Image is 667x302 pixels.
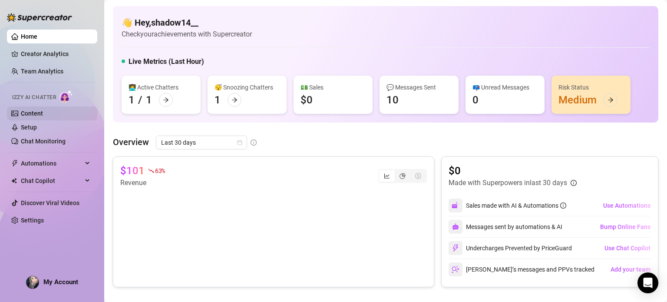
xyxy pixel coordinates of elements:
[21,110,43,117] a: Content
[610,262,651,276] button: Add your team
[637,272,658,293] div: Open Intercom Messenger
[449,262,594,276] div: [PERSON_NAME]’s messages and PPVs tracked
[161,136,242,149] span: Last 30 days
[449,241,572,255] div: Undercharges Prevented by PriceGuard
[600,220,651,234] button: Bump Online Fans
[43,278,78,286] span: My Account
[560,202,566,209] span: info-circle
[452,202,459,209] img: svg%3e
[415,173,421,179] span: dollar-circle
[21,199,79,206] a: Discover Viral Videos
[59,90,73,103] img: AI Chatter
[466,201,566,210] div: Sales made with AI & Automations
[129,56,204,67] h5: Live Metrics (Last Hour)
[122,17,252,29] h4: 👋 Hey, shadow14__
[452,244,459,252] img: svg%3e
[472,93,479,107] div: 0
[604,245,650,252] span: Use Chat Copilot
[237,140,242,145] span: calendar
[7,13,72,22] img: logo-BBDzfeDw.svg
[21,174,83,188] span: Chat Copilot
[26,276,39,289] img: ACg8ocIq1PKz16rusxmlEHnC5MaOh3IZD8Lc2_rDK_o_VEVuzRrONOzz=s96-c
[449,164,577,178] article: $0
[571,180,577,186] span: info-circle
[384,173,390,179] span: line-chart
[231,97,238,103] span: arrow-right
[21,138,66,145] a: Chat Monitoring
[21,47,90,61] a: Creator Analytics
[608,97,614,103] span: arrow-right
[378,169,427,183] div: segmented control
[603,199,651,212] button: Use Automations
[12,93,56,102] span: Izzy AI Chatter
[113,136,149,149] article: Overview
[148,168,154,174] span: fall
[400,173,406,179] span: pie-chart
[120,178,165,188] article: Revenue
[215,83,280,92] div: 😴 Snoozing Chatters
[11,178,17,184] img: Chat Copilot
[120,164,145,178] article: $101
[155,166,165,175] span: 63 %
[21,124,37,131] a: Setup
[215,93,221,107] div: 1
[21,156,83,170] span: Automations
[146,93,152,107] div: 1
[21,68,63,75] a: Team Analytics
[300,83,366,92] div: 💵 Sales
[21,33,37,40] a: Home
[163,97,169,103] span: arrow-right
[129,93,135,107] div: 1
[452,265,459,273] img: svg%3e
[386,93,399,107] div: 10
[452,223,459,230] img: svg%3e
[386,83,452,92] div: 💬 Messages Sent
[449,220,562,234] div: Messages sent by automations & AI
[251,139,257,146] span: info-circle
[472,83,538,92] div: 📪 Unread Messages
[558,83,624,92] div: Risk Status
[604,241,651,255] button: Use Chat Copilot
[611,266,650,273] span: Add your team
[129,83,194,92] div: 👩‍💻 Active Chatters
[449,178,567,188] article: Made with Superpowers in last 30 days
[300,93,313,107] div: $0
[600,223,650,230] span: Bump Online Fans
[11,160,18,167] span: thunderbolt
[122,29,252,40] article: Check your achievements with Supercreator
[603,202,650,209] span: Use Automations
[21,217,44,224] a: Settings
